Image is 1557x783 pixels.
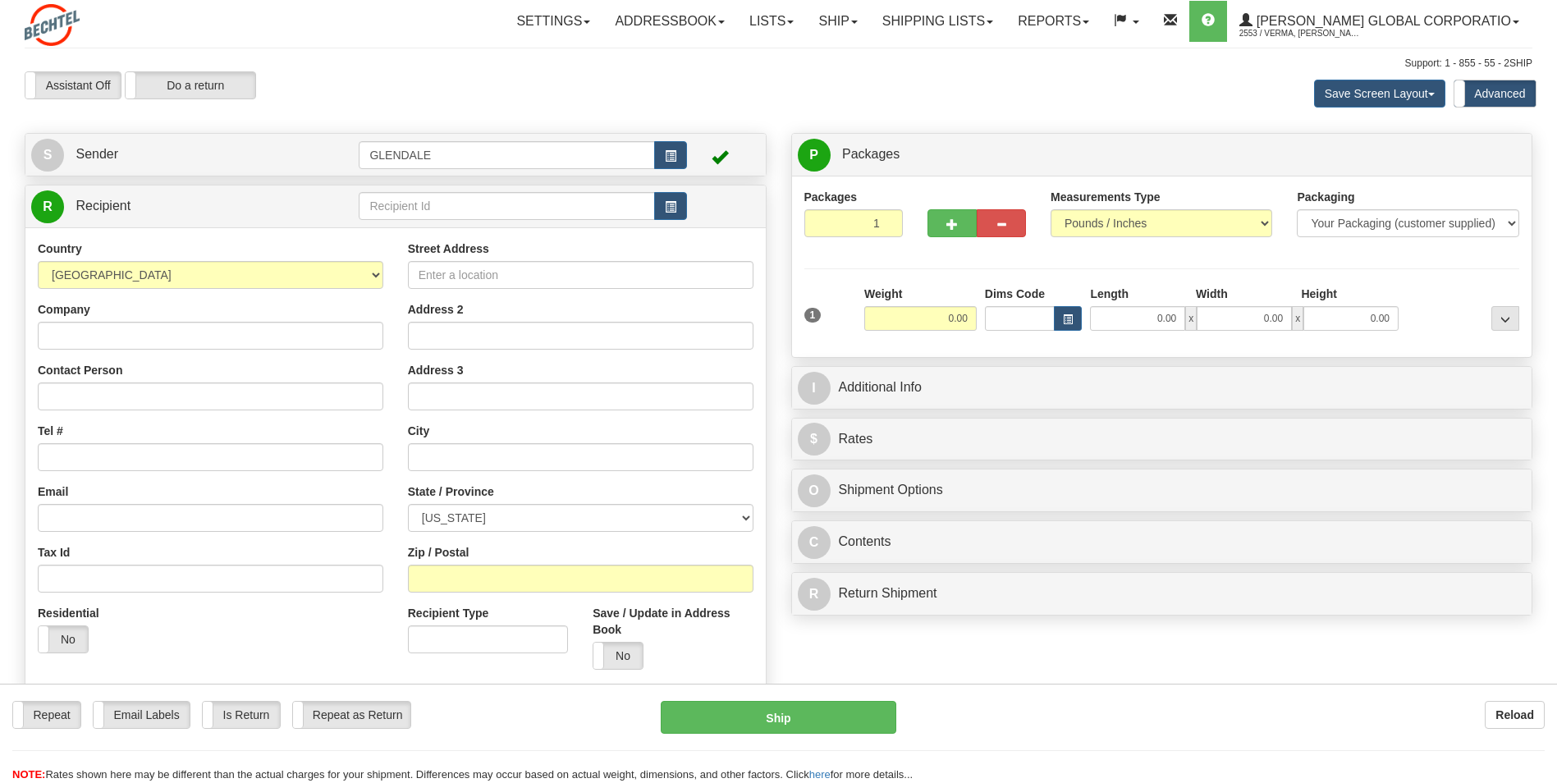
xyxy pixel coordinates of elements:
label: Tel # [38,423,63,439]
span: Packages [842,147,900,161]
img: logo2553.jpg [25,4,80,46]
label: Dims Code [985,286,1045,302]
div: Support: 1 - 855 - 55 - 2SHIP [25,57,1532,71]
button: Ship [661,701,895,734]
label: City [408,423,429,439]
input: Recipient Id [359,192,654,220]
a: S Sender [31,138,359,172]
label: Tax Id [38,544,70,561]
div: ... [1491,306,1519,331]
label: Height [1301,286,1337,302]
label: Street Address [408,240,489,257]
button: Save Screen Layout [1314,80,1445,108]
label: Do a return [126,72,255,98]
span: 2553 / Verma, [PERSON_NAME] [1239,25,1362,42]
span: Sender [76,147,118,161]
iframe: chat widget [1519,308,1555,475]
span: $ [798,423,831,456]
input: Enter a location [408,261,753,289]
span: x [1292,306,1303,331]
span: 1 [804,308,822,323]
label: Save / Update in Address Book [593,605,753,638]
span: R [31,190,64,223]
label: Address 2 [408,301,464,318]
button: Reload [1485,701,1545,729]
span: [PERSON_NAME] Global Corporatio [1252,14,1511,28]
label: Recipient Type [408,605,489,621]
span: P [798,139,831,172]
span: Recipient [76,199,131,213]
label: Repeat as Return [293,702,410,728]
a: $Rates [798,423,1527,456]
span: O [798,474,831,507]
a: IAdditional Info [798,371,1527,405]
a: CContents [798,525,1527,559]
a: P Packages [798,138,1527,172]
span: S [31,139,64,172]
label: Weight [864,286,902,302]
label: Email [38,483,68,500]
span: NOTE: [12,768,45,781]
label: Company [38,301,90,318]
label: Packaging [1297,189,1354,205]
label: Length [1090,286,1129,302]
a: Lists [737,1,806,42]
label: Width [1196,286,1228,302]
span: C [798,526,831,559]
span: R [798,578,831,611]
label: Contact Person [38,362,122,378]
label: Email Labels [94,702,190,728]
a: OShipment Options [798,474,1527,507]
label: Measurements Type [1051,189,1161,205]
label: Assistant Off [25,72,121,98]
label: Country [38,240,82,257]
label: Address 3 [408,362,464,378]
label: Residential [38,605,99,621]
label: No [593,643,643,669]
label: Is Return [203,702,280,728]
a: Settings [504,1,602,42]
label: Packages [804,189,858,205]
a: R Recipient [31,190,323,223]
label: Zip / Postal [408,544,469,561]
span: x [1185,306,1197,331]
a: [PERSON_NAME] Global Corporatio 2553 / Verma, [PERSON_NAME] [1227,1,1532,42]
a: RReturn Shipment [798,577,1527,611]
label: State / Province [408,483,494,500]
b: Reload [1495,708,1534,721]
a: Reports [1005,1,1101,42]
a: Shipping lists [870,1,1005,42]
label: No [39,626,88,652]
label: Repeat [13,702,80,728]
label: Advanced [1454,80,1536,107]
a: here [809,768,831,781]
a: Ship [806,1,869,42]
a: Addressbook [602,1,737,42]
span: I [798,372,831,405]
input: Sender Id [359,141,654,169]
